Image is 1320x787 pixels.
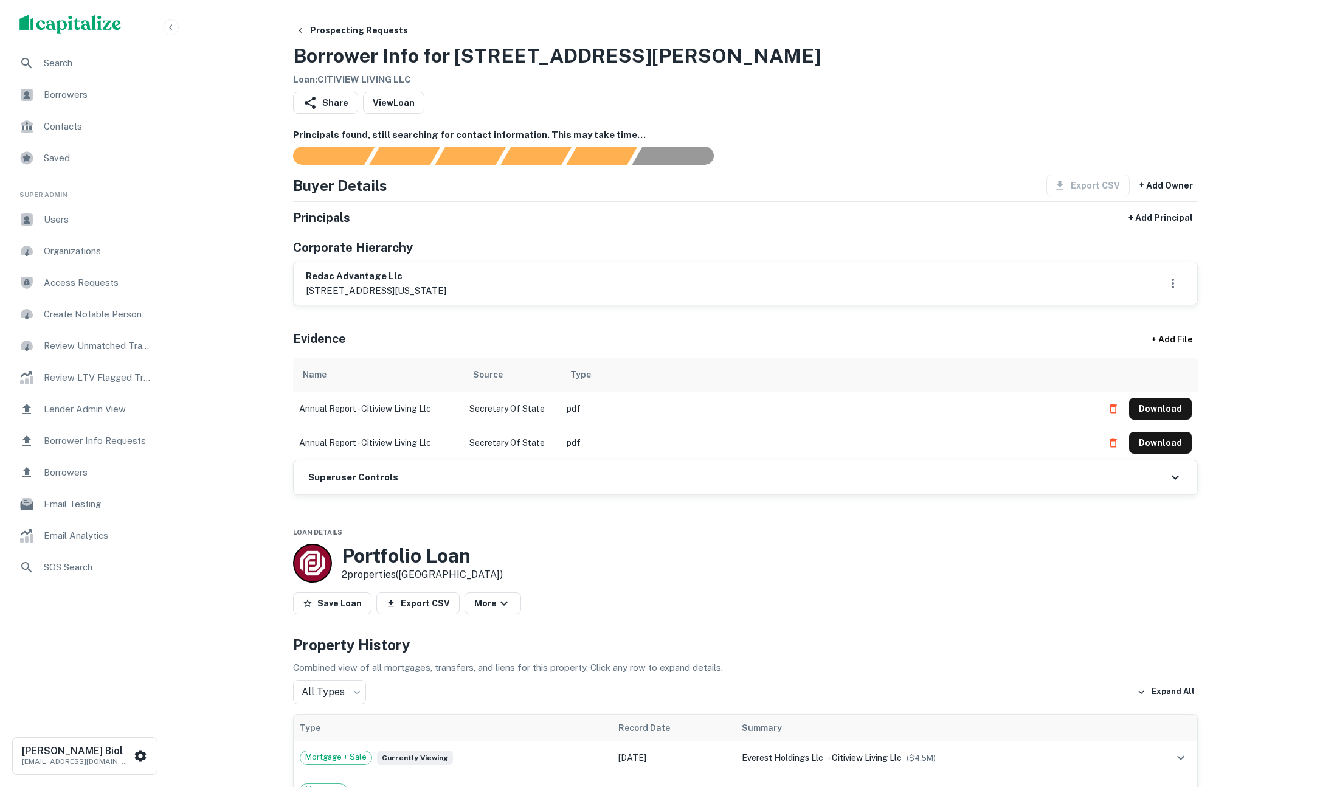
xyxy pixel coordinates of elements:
[376,592,460,614] button: Export CSV
[1124,207,1198,229] button: + Add Principal
[1129,398,1192,420] button: Download
[10,112,160,141] a: Contacts
[561,392,1096,426] td: pdf
[293,426,463,460] td: annual report - citiview living llc
[291,19,413,41] button: Prospecting Requests
[293,209,350,227] h5: Principals
[293,238,413,257] h5: Corporate Hierarchy
[10,458,160,487] a: Borrowers
[306,283,446,298] p: [STREET_ADDRESS][US_STATE]
[44,276,153,290] span: Access Requests
[44,465,153,480] span: Borrowers
[293,358,1198,460] div: scrollable content
[293,592,371,614] button: Save Loan
[10,80,160,109] a: Borrowers
[10,363,160,392] a: Review LTV Flagged Transactions
[22,756,131,767] p: [EMAIL_ADDRESS][DOMAIN_NAME]
[10,331,160,361] a: Review Unmatched Transactions
[10,205,160,234] div: Users
[561,358,1096,392] th: Type
[435,147,506,165] div: Documents found, AI parsing details...
[10,553,160,582] a: SOS Search
[293,92,358,114] button: Share
[465,592,521,614] button: More
[10,490,160,519] div: Email Testing
[1129,432,1192,454] button: Download
[293,392,463,426] td: annual report - citiview living llc
[44,339,153,353] span: Review Unmatched Transactions
[1102,399,1124,418] button: Delete file
[742,751,1127,764] div: →
[566,147,637,165] div: Principals found, still searching for contact information. This may take time...
[463,358,561,392] th: Source
[44,151,153,165] span: Saved
[10,426,160,456] a: Borrower Info Requests
[293,330,346,348] h5: Evidence
[278,147,370,165] div: Sending borrower request to AI...
[369,147,440,165] div: Your request is received and processing...
[1134,683,1198,701] button: Expand All
[736,715,1133,741] th: Summary
[44,307,153,322] span: Create Notable Person
[293,634,1198,656] h4: Property History
[1102,433,1124,452] button: Delete file
[342,567,503,582] p: 2 properties ([GEOGRAPHIC_DATA])
[10,521,160,550] a: Email Analytics
[293,529,342,536] span: Loan Details
[10,300,160,329] a: Create Notable Person
[342,544,503,567] h3: Portfolio Loan
[19,15,122,34] img: capitalize-logo.png
[10,175,160,205] li: Super Admin
[1135,175,1198,196] button: + Add Owner
[44,529,153,543] span: Email Analytics
[10,268,160,297] a: Access Requests
[561,426,1096,460] td: pdf
[44,244,153,258] span: Organizations
[612,715,736,741] th: Record Date
[44,434,153,448] span: Borrower Info Requests
[632,147,728,165] div: AI fulfillment process complete.
[44,497,153,511] span: Email Testing
[10,395,160,424] a: Lender Admin View
[44,402,153,417] span: Lender Admin View
[10,49,160,78] a: Search
[293,660,1198,675] p: Combined view of all mortgages, transfers, and liens for this property. Click any row to expand d...
[22,746,131,756] h6: [PERSON_NAME] Biol
[1130,328,1215,350] div: + Add File
[44,212,153,227] span: Users
[303,367,327,382] div: Name
[293,41,821,71] h3: Borrower Info for [STREET_ADDRESS][PERSON_NAME]
[612,741,736,774] td: [DATE]
[300,751,371,763] span: Mortgage + Sale
[1170,747,1191,768] button: expand row
[463,426,561,460] td: Secretary of State
[294,715,613,741] th: Type
[293,128,1198,142] h6: Principals found, still searching for contact information. This may take time...
[293,680,366,704] div: All Types
[44,560,153,575] span: SOS Search
[10,144,160,173] a: Saved
[293,175,387,196] h4: Buyer Details
[308,471,398,485] h6: Superuser Controls
[293,358,463,392] th: Name
[44,119,153,134] span: Contacts
[832,753,902,763] span: citiview living llc
[500,147,572,165] div: Principals found, AI now looking for contact information...
[473,367,503,382] div: Source
[1259,690,1320,748] div: Chat Widget
[742,753,823,763] span: everest holdings llc
[10,237,160,266] a: Organizations
[306,269,446,283] h6: redac advantage llc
